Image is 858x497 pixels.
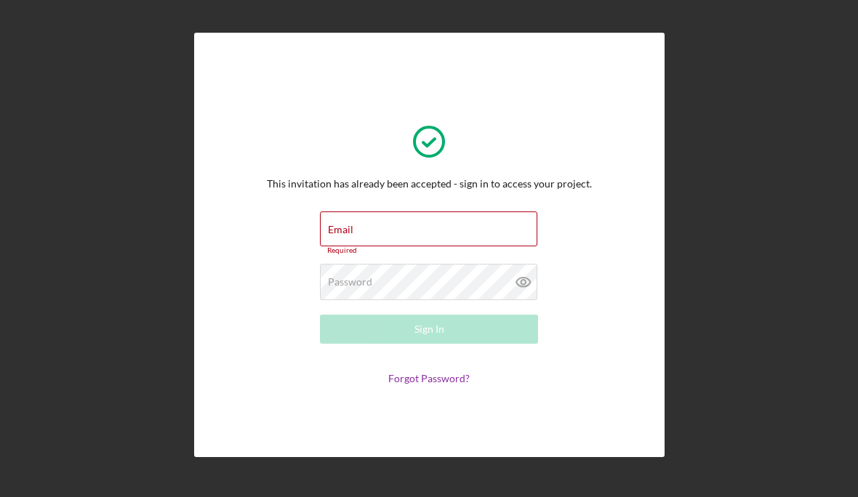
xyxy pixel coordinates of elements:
label: Password [328,276,372,288]
a: Forgot Password? [388,372,470,384]
label: Email [328,224,353,235]
div: Sign In [414,315,444,344]
button: Sign In [320,315,538,344]
div: This invitation has already been accepted - sign in to access your project. [267,178,592,190]
div: Required [320,246,538,255]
